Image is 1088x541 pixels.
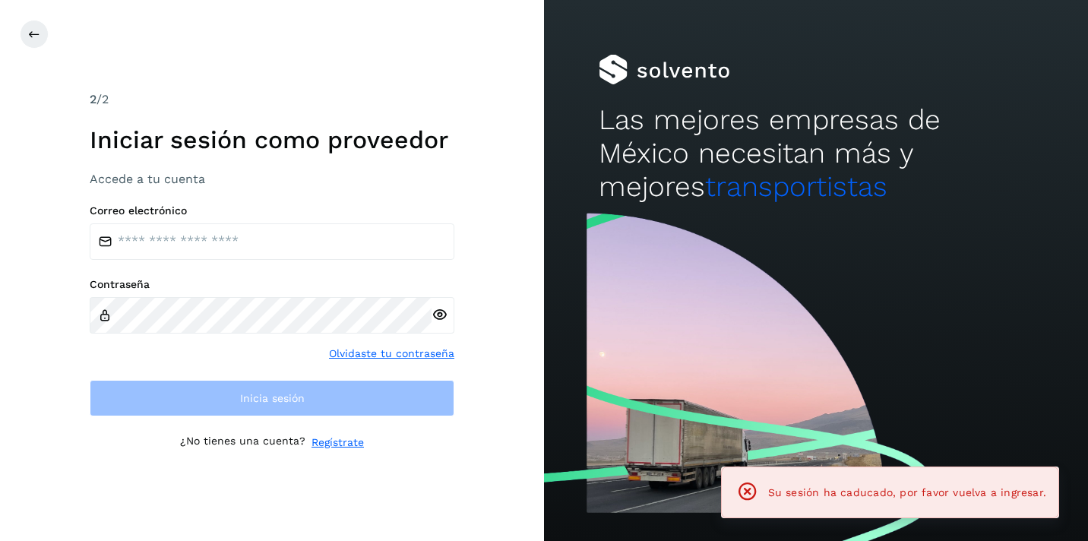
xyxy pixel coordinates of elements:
span: transportistas [705,170,887,203]
label: Contraseña [90,278,454,291]
h2: Las mejores empresas de México necesitan más y mejores [599,103,1034,204]
button: Inicia sesión [90,380,454,416]
h3: Accede a tu cuenta [90,172,454,186]
span: 2 [90,92,96,106]
p: ¿No tienes una cuenta? [180,435,305,451]
span: Inicia sesión [240,393,305,403]
label: Correo electrónico [90,204,454,217]
a: Regístrate [312,435,364,451]
div: /2 [90,90,454,109]
a: Olvidaste tu contraseña [329,346,454,362]
h1: Iniciar sesión como proveedor [90,125,454,154]
span: Su sesión ha caducado, por favor vuelva a ingresar. [768,486,1046,498]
